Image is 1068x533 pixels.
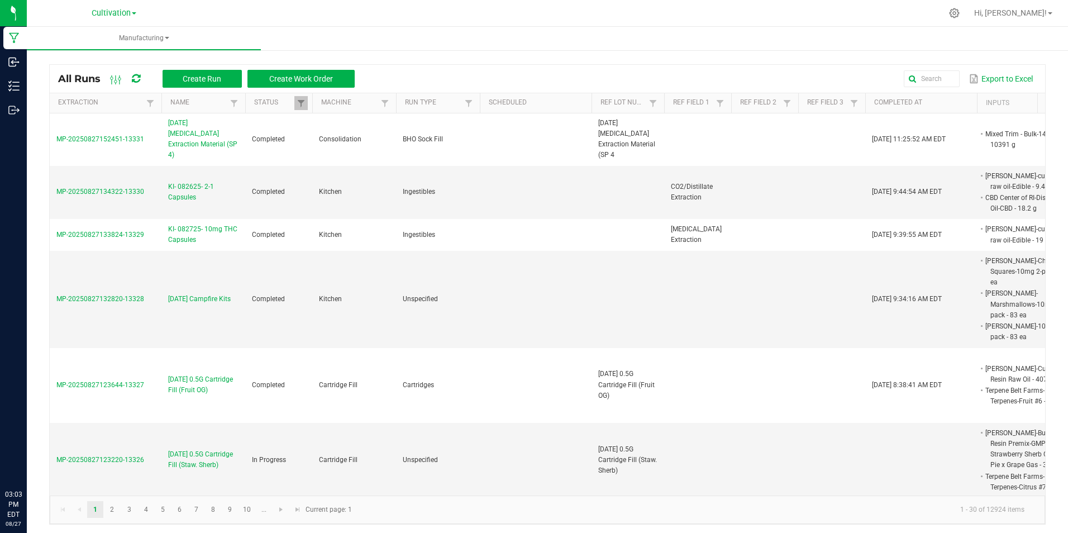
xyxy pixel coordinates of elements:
[319,188,342,196] span: Kitchen
[646,96,660,110] a: Filter
[168,182,239,203] span: KI- 082625- 2-1 Capsules
[872,135,946,143] span: [DATE] 11:25:52 AM EDT
[740,98,780,107] a: Ref Field 2Sortable
[713,96,727,110] a: Filter
[872,231,942,239] span: [DATE] 9:39:55 AM EDT
[170,98,227,107] a: NameSortable
[11,444,45,477] iframe: Resource center
[252,381,285,389] span: Completed
[252,135,285,143] span: Completed
[403,231,435,239] span: Ingestibles
[56,456,144,464] span: MP-20250827123220-13326
[5,520,22,528] p: 08/27
[872,295,942,303] span: [DATE] 9:34:16 AM EDT
[276,505,285,514] span: Go to the next page
[598,445,657,474] span: [DATE] 0.5G Cartridge Fill (Staw. Sherb)
[403,456,438,464] span: Unspecified
[138,501,154,518] a: Page 4
[403,188,435,196] span: Ingestibles
[56,188,144,196] span: MP-20250827134322-13330
[58,69,363,88] div: All Runs
[359,501,1033,519] kendo-pager-info: 1 - 30 of 12924 items
[904,70,960,87] input: Search
[489,98,587,107] a: ScheduledSortable
[27,27,261,50] a: Manufacturing
[8,104,20,116] inline-svg: Outbound
[252,456,286,464] span: In Progress
[874,98,972,107] a: Completed AtSortable
[87,501,103,518] a: Page 1
[121,501,137,518] a: Page 3
[56,295,144,303] span: MP-20250827132820-13328
[947,8,961,18] div: Manage settings
[171,501,188,518] a: Page 6
[168,224,239,245] span: KI- 082725- 10mg THC Capsules
[5,489,22,520] p: 03:03 PM EDT
[155,501,171,518] a: Page 5
[168,294,231,304] span: [DATE] Campfire Kits
[144,96,157,110] a: Filter
[252,188,285,196] span: Completed
[222,501,238,518] a: Page 9
[378,96,392,110] a: Filter
[104,501,120,518] a: Page 2
[247,70,355,88] button: Create Work Order
[168,449,239,470] span: [DATE] 0.5G Cartridge Fill (Staw. Sherb)
[673,98,713,107] a: Ref Field 1Sortable
[92,8,131,18] span: Cultivation
[58,98,143,107] a: ExtractionSortable
[598,119,655,159] span: [DATE] [MEDICAL_DATA] Extraction Material (SP 4
[872,188,942,196] span: [DATE] 9:44:54 AM EDT
[293,505,302,514] span: Go to the last page
[974,8,1047,17] span: Hi, [PERSON_NAME]!
[405,98,461,107] a: Run TypeSortable
[319,456,357,464] span: Cartridge Fill
[966,69,1036,88] button: Export to Excel
[319,231,342,239] span: Kitchen
[183,74,221,83] span: Create Run
[239,501,255,518] a: Page 10
[50,496,1045,524] kendo-pager: Current page: 1
[600,98,646,107] a: Ref Lot NumberSortable
[269,74,333,83] span: Create Work Order
[8,80,20,92] inline-svg: Inventory
[8,32,20,44] inline-svg: Manufacturing
[163,70,242,88] button: Create Run
[847,96,861,110] a: Filter
[168,374,239,396] span: [DATE] 0.5G Cartridge Fill (Fruit OG)
[56,231,144,239] span: MP-20250827133824-13329
[319,135,361,143] span: Consolidation
[671,183,713,201] span: CO2/Distillate Extraction
[252,295,285,303] span: Completed
[256,501,272,518] a: Page 11
[321,98,378,107] a: MachineSortable
[188,501,204,518] a: Page 7
[403,135,443,143] span: BHO Sock Fill
[294,96,308,110] a: Filter
[403,381,434,389] span: Cartridges
[403,295,438,303] span: Unspecified
[807,98,847,107] a: Ref Field 3Sortable
[254,98,294,107] a: StatusSortable
[8,56,20,68] inline-svg: Inbound
[252,231,285,239] span: Completed
[872,381,942,389] span: [DATE] 8:38:41 AM EDT
[227,96,241,110] a: Filter
[273,501,289,518] a: Go to the next page
[319,381,357,389] span: Cartridge Fill
[780,96,794,110] a: Filter
[56,381,144,389] span: MP-20250827123644-13327
[319,295,342,303] span: Kitchen
[27,34,261,43] span: Manufacturing
[598,370,655,399] span: [DATE] 0.5G Cartridge Fill (Fruit OG)
[671,225,722,244] span: [MEDICAL_DATA] Extraction
[33,442,46,455] iframe: Resource center unread badge
[462,96,475,110] a: Filter
[205,501,221,518] a: Page 8
[289,501,306,518] a: Go to the last page
[168,118,239,161] span: [DATE] [MEDICAL_DATA] Extraction Material (SP 4)
[56,135,144,143] span: MP-20250827152451-13331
